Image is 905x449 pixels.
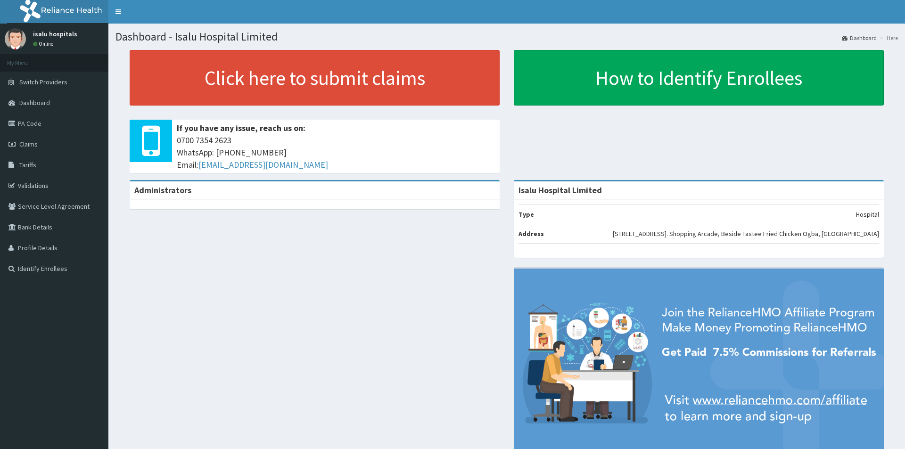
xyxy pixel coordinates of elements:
a: Online [33,41,56,47]
b: Address [518,229,544,238]
b: Administrators [134,185,191,196]
a: Click here to submit claims [130,50,500,106]
span: 0700 7354 2623 WhatsApp: [PHONE_NUMBER] Email: [177,134,495,171]
span: Tariffs [19,161,36,169]
p: [STREET_ADDRESS]. Shopping Arcade, Beside Tastee Fried Chicken Ogba, [GEOGRAPHIC_DATA] [613,229,879,238]
a: How to Identify Enrollees [514,50,884,106]
img: User Image [5,28,26,49]
a: Dashboard [842,34,877,42]
a: [EMAIL_ADDRESS][DOMAIN_NAME] [198,159,328,170]
h1: Dashboard - Isalu Hospital Limited [115,31,898,43]
p: Hospital [856,210,879,219]
p: isalu hospitals [33,31,77,37]
li: Here [878,34,898,42]
span: Dashboard [19,98,50,107]
b: Type [518,210,534,219]
span: Claims [19,140,38,148]
b: If you have any issue, reach us on: [177,122,305,133]
span: Switch Providers [19,78,67,86]
strong: Isalu Hospital Limited [518,185,602,196]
